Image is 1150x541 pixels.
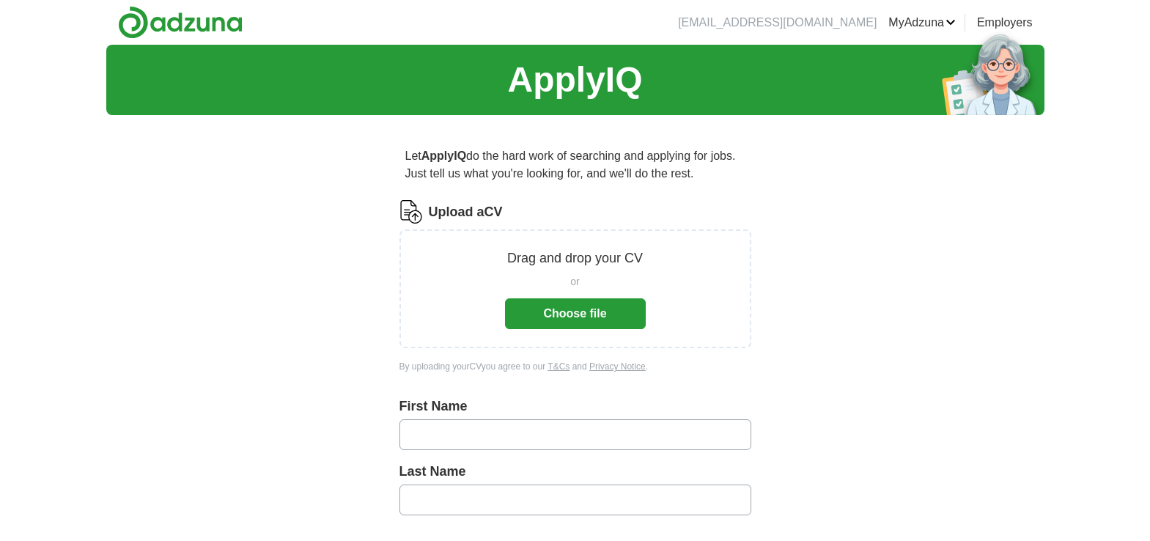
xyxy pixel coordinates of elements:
[399,360,751,373] div: By uploading your CV you agree to our and .
[399,462,751,482] label: Last Name
[399,397,751,416] label: First Name
[399,141,751,188] p: Let do the hard work of searching and applying for jobs. Just tell us what you're looking for, an...
[429,202,503,222] label: Upload a CV
[507,54,642,106] h1: ApplyIQ
[548,361,570,372] a: T&Cs
[507,249,643,268] p: Drag and drop your CV
[570,274,579,290] span: or
[399,200,423,224] img: CV Icon
[589,361,646,372] a: Privacy Notice
[678,14,877,32] li: [EMAIL_ADDRESS][DOMAIN_NAME]
[977,14,1033,32] a: Employers
[118,6,243,39] img: Adzuna logo
[505,298,646,329] button: Choose file
[888,14,956,32] a: MyAdzuna
[421,150,466,162] strong: ApplyIQ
